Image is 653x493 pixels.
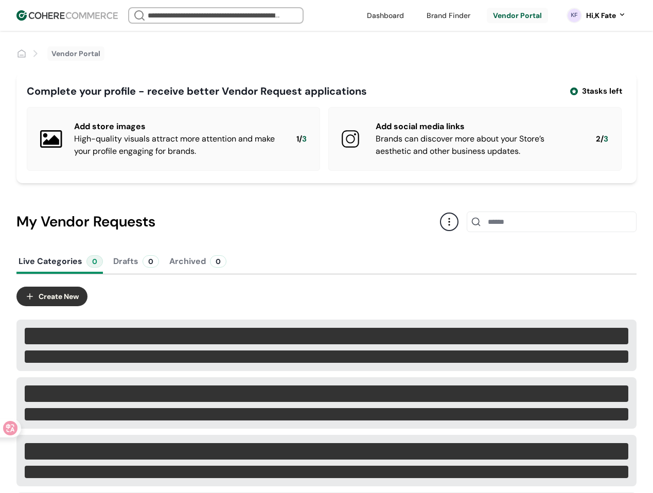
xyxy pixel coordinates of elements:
span: / [601,133,604,145]
div: Brands can discover more about your Store’s aesthetic and other business updates. [376,133,579,157]
button: Drafts [111,249,161,274]
svg: 0 percent [567,8,582,23]
button: Create New [16,287,87,306]
nav: breadcrumb [16,46,104,61]
button: Live Categories [16,249,105,274]
span: 3 [604,133,608,145]
div: Add social media links [376,120,579,133]
div: 0 [86,255,103,268]
span: 3 [302,133,307,145]
span: 1 [296,133,299,145]
div: Complete your profile - receive better Vendor Request applications [27,83,367,99]
div: My Vendor Requests [16,211,440,233]
span: 3 tasks left [582,85,622,97]
img: Cohere Logo [16,10,118,21]
div: High-quality visuals attract more attention and make your profile engaging for brands. [74,133,280,157]
span: / [299,133,302,145]
span: 2 [596,133,601,145]
div: 0 [143,255,159,268]
div: Add store images [74,120,280,133]
button: Archived [167,249,228,274]
button: Hi,K Fate [586,10,626,21]
div: 0 [210,255,226,268]
a: Vendor Portal [51,48,100,59]
div: Hi, K Fate [586,10,616,21]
